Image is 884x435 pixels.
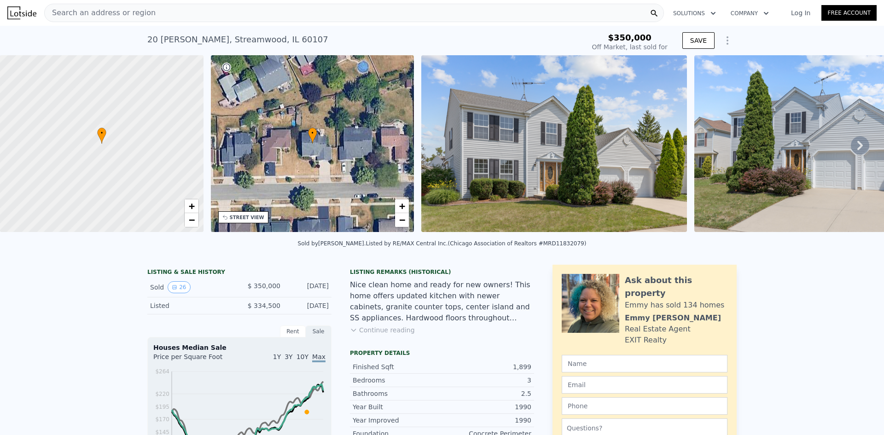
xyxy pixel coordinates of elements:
div: Ask about this property [625,274,727,300]
div: Bathrooms [353,389,442,398]
div: LISTING & SALE HISTORY [147,268,331,278]
div: Emmy has sold 134 homes [625,300,724,311]
div: 1990 [442,416,531,425]
div: [DATE] [288,281,329,293]
div: 2.5 [442,389,531,398]
div: Year Improved [353,416,442,425]
a: Zoom in [185,199,198,213]
tspan: $220 [155,391,169,397]
div: Listed [150,301,232,310]
div: Price per Square Foot [153,352,239,367]
tspan: $195 [155,404,169,410]
input: Phone [562,397,727,415]
span: • [97,129,106,137]
span: • [308,129,317,137]
input: Email [562,376,727,394]
span: − [188,214,194,226]
div: Listing Remarks (Historical) [350,268,534,276]
button: Show Options [718,31,737,50]
span: Search an address or region [45,7,156,18]
div: 1,899 [442,362,531,371]
div: Bedrooms [353,376,442,385]
div: Finished Sqft [353,362,442,371]
div: Sale [306,325,331,337]
button: Solutions [666,5,723,22]
div: Houses Median Sale [153,343,326,352]
a: Zoom in [395,199,409,213]
div: 3 [442,376,531,385]
div: 20 [PERSON_NAME] , Streamwood , IL 60107 [147,33,328,46]
div: Year Built [353,402,442,412]
span: 1Y [273,353,281,360]
img: Lotside [7,6,36,19]
div: Off Market, last sold for [592,42,668,52]
span: $350,000 [608,33,651,42]
a: Zoom out [395,213,409,227]
div: • [97,128,106,144]
div: Rent [280,325,306,337]
div: [DATE] [288,301,329,310]
div: STREET VIEW [230,214,264,221]
span: Max [312,353,326,362]
tspan: $264 [155,368,169,375]
input: Name [562,355,727,372]
span: − [399,214,405,226]
div: 1990 [442,402,531,412]
span: + [188,200,194,212]
div: Property details [350,349,534,357]
div: Emmy [PERSON_NAME] [625,313,721,324]
a: Log In [780,8,821,17]
button: Company [723,5,776,22]
div: Nice clean home and ready for new owners! This home offers updated kitchen with newer cabinets, g... [350,279,534,324]
span: $ 334,500 [248,302,280,309]
span: $ 350,000 [248,282,280,290]
span: + [399,200,405,212]
div: Real Estate Agent [625,324,691,335]
a: Free Account [821,5,877,21]
button: Continue reading [350,325,415,335]
tspan: $170 [155,416,169,423]
div: Sold [150,281,232,293]
div: Sold by [PERSON_NAME] . [298,240,366,247]
div: EXIT Realty [625,335,667,346]
div: • [308,128,317,144]
button: View historical data [168,281,190,293]
div: Listed by RE/MAX Central Inc. (Chicago Association of Realtors #MRD11832079) [366,240,587,247]
span: 3Y [285,353,292,360]
span: 10Y [297,353,308,360]
img: Sale: 11085104 Parcel: 23337060 [421,55,687,232]
a: Zoom out [185,213,198,227]
button: SAVE [682,32,715,49]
